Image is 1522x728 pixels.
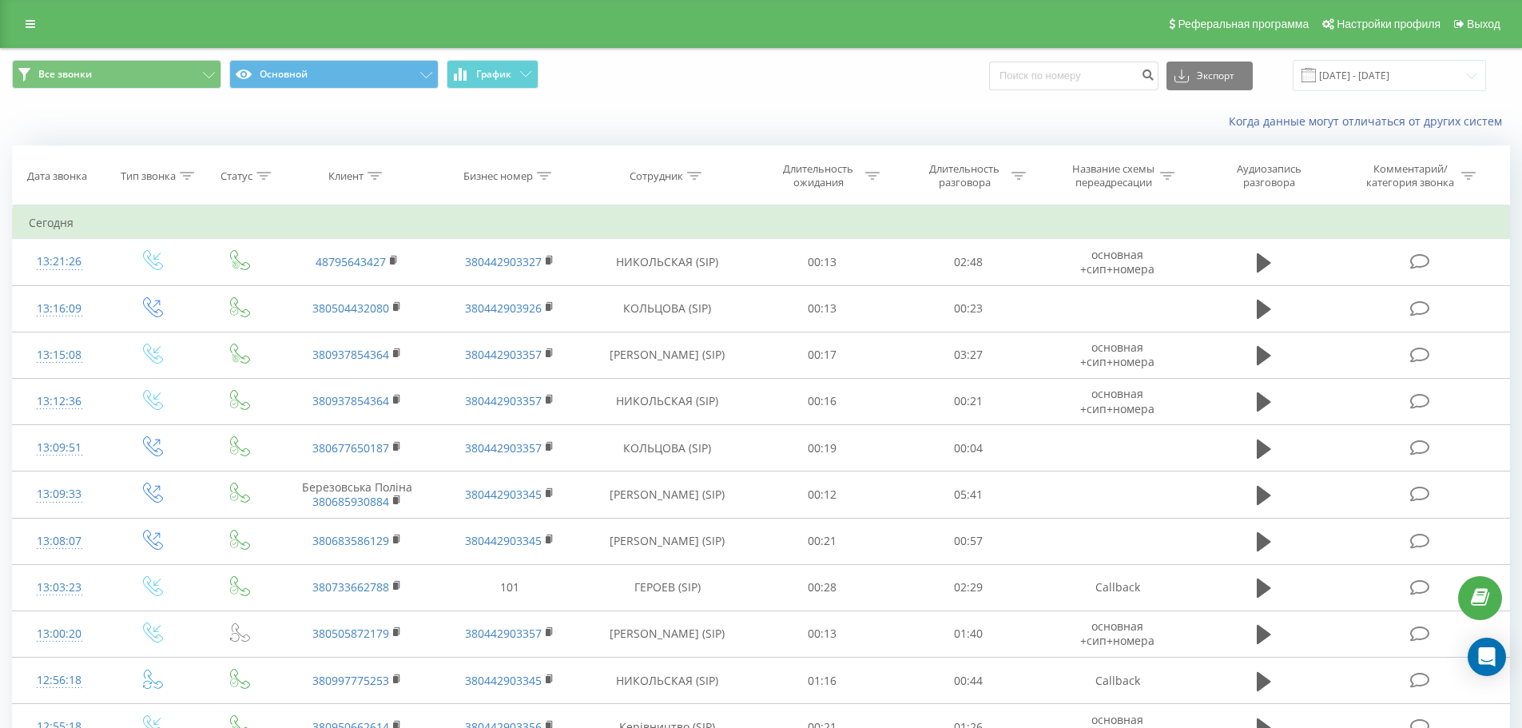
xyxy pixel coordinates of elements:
[1041,378,1193,424] td: основная +сип+номера
[896,658,1042,704] td: 00:44
[586,564,749,611] td: ГЕРОЕВ (SIP)
[586,285,749,332] td: КОЛЬЦОВА (SIP)
[749,471,896,518] td: 00:12
[1468,638,1506,676] div: Open Intercom Messenger
[586,239,749,285] td: НИКОЛЬСКАЯ (SIP)
[465,347,542,362] a: 380442903357
[29,340,90,371] div: 13:15:08
[1041,332,1193,378] td: основная +сип+номера
[1041,564,1193,611] td: Callback
[465,487,542,502] a: 380442903345
[312,494,389,509] a: 380685930884
[27,169,87,183] div: Дата звонка
[476,69,511,80] span: График
[1229,113,1510,129] a: Когда данные могут отличаться от других систем
[896,285,1042,332] td: 00:23
[896,239,1042,285] td: 02:48
[29,619,90,650] div: 13:00:20
[328,169,364,183] div: Клиент
[1217,162,1321,189] div: Аудиозапись разговора
[465,626,542,641] a: 380442903357
[447,60,538,89] button: График
[465,393,542,408] a: 380442903357
[38,68,92,81] span: Все звонки
[465,440,542,455] a: 380442903357
[749,658,896,704] td: 01:16
[312,347,389,362] a: 380937854364
[749,332,896,378] td: 00:17
[896,471,1042,518] td: 05:41
[29,665,90,696] div: 12:56:18
[1467,18,1500,30] span: Выход
[29,246,90,277] div: 13:21:26
[465,533,542,548] a: 380442903345
[586,611,749,657] td: [PERSON_NAME] (SIP)
[749,518,896,564] td: 00:21
[312,579,389,595] a: 380733662788
[586,378,749,424] td: НИКОЛЬСКАЯ (SIP)
[281,471,433,518] td: Березовська Поліна
[896,332,1042,378] td: 03:27
[896,425,1042,471] td: 00:04
[776,162,861,189] div: Длительность ожидания
[465,254,542,269] a: 380442903327
[465,673,542,688] a: 380442903345
[749,611,896,657] td: 00:13
[312,440,389,455] a: 380677650187
[922,162,1007,189] div: Длительность разговора
[29,293,90,324] div: 13:16:09
[29,572,90,603] div: 13:03:23
[312,393,389,408] a: 380937854364
[989,62,1158,90] input: Поиск по номеру
[312,673,389,688] a: 380997775253
[229,60,439,89] button: Основной
[316,254,386,269] a: 48795643427
[221,169,252,183] div: Статус
[1337,18,1441,30] span: Настройки профиля
[312,533,389,548] a: 380683586129
[29,432,90,463] div: 13:09:51
[896,611,1042,657] td: 01:40
[749,285,896,332] td: 00:13
[896,378,1042,424] td: 00:21
[586,658,749,704] td: НИКОЛЬСКАЯ (SIP)
[29,479,90,510] div: 13:09:33
[749,239,896,285] td: 00:13
[586,425,749,471] td: КОЛЬЦОВА (SIP)
[586,332,749,378] td: [PERSON_NAME] (SIP)
[1166,62,1253,90] button: Экспорт
[1041,658,1193,704] td: Callback
[1071,162,1156,189] div: Название схемы переадресации
[312,300,389,316] a: 380504432080
[749,378,896,424] td: 00:16
[465,300,542,316] a: 380442903926
[1041,611,1193,657] td: основная +сип+номера
[630,169,683,183] div: Сотрудник
[586,471,749,518] td: [PERSON_NAME] (SIP)
[749,564,896,611] td: 00:28
[433,564,585,611] td: 101
[121,169,176,183] div: Тип звонка
[896,564,1042,611] td: 02:29
[896,518,1042,564] td: 00:57
[12,60,221,89] button: Все звонки
[1364,162,1457,189] div: Комментарий/категория звонка
[749,425,896,471] td: 00:19
[586,518,749,564] td: [PERSON_NAME] (SIP)
[29,386,90,417] div: 13:12:36
[1041,239,1193,285] td: основная +сип+номера
[463,169,533,183] div: Бизнес номер
[13,207,1510,239] td: Сегодня
[312,626,389,641] a: 380505872179
[29,526,90,557] div: 13:08:07
[1178,18,1309,30] span: Реферальная программа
